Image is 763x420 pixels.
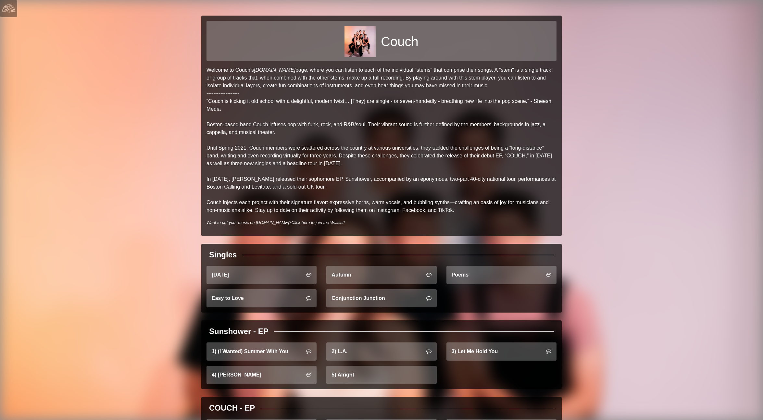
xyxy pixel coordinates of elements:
div: COUCH - EP [209,402,255,414]
h1: Couch [381,34,419,49]
a: [DOMAIN_NAME] [254,67,295,73]
p: Welcome to Couch's page, where you can listen to each of the individual "stems" that comprise the... [206,66,557,214]
a: 4) [PERSON_NAME] [206,366,317,384]
a: Poems [446,266,557,284]
a: [DATE] [206,266,317,284]
a: 2) L.A. [326,342,436,361]
a: 5) Alright [326,366,436,384]
a: Click here to join the Waitlist! [291,220,344,225]
i: Want to put your music on [DOMAIN_NAME]? [206,220,345,225]
a: Conjunction Junction [326,289,436,307]
div: Singles [209,249,237,261]
div: Sunshower - EP [209,326,269,337]
a: Easy to Love [206,289,317,307]
a: 1) (I Wanted) Summer With You [206,342,317,361]
a: Autumn [326,266,436,284]
img: 0b9ba5677a9dcdb81f0e6bf23345a38f5e1a363bb4420db7fe2df4c5b995abe8.jpg [344,26,376,57]
a: 3) Let Me Hold You [446,342,557,361]
img: logo-white-4c48a5e4bebecaebe01ca5a9d34031cfd3d4ef9ae749242e8c4bf12ef99f53e8.png [2,2,15,15]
